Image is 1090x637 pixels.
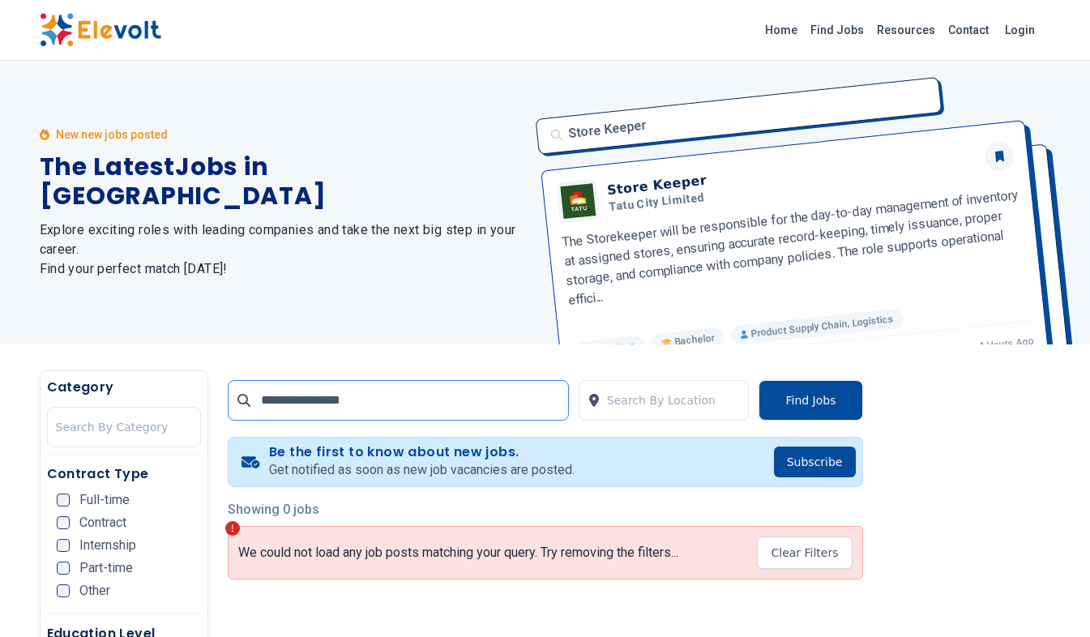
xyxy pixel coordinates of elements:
span: Part-time [79,562,133,575]
a: Login [995,14,1045,46]
span: Internship [79,539,136,552]
span: Other [79,584,110,597]
span: Contract [79,516,126,529]
input: Full-time [57,494,70,507]
img: Elevolt [40,13,161,47]
button: Subscribe [774,447,856,477]
input: Internship [57,539,70,552]
iframe: Chat Widget [1009,559,1090,637]
span: Full-time [79,494,130,507]
input: Part-time [57,562,70,575]
button: Clear Filters [757,537,852,569]
a: Contact [942,17,995,43]
p: Get notified as soon as new job vacancies are posted. [269,460,575,480]
a: Resources [870,17,942,43]
p: New new jobs posted [56,126,168,143]
h5: Contract Type [47,464,201,484]
h5: Category [47,378,201,397]
h4: Be the first to know about new jobs. [269,444,575,460]
input: Other [57,584,70,597]
p: We could not load any job posts matching your query. Try removing the filters... [238,545,678,561]
h2: Explore exciting roles with leading companies and take the next big step in your career. Find you... [40,220,526,279]
h1: The Latest Jobs in [GEOGRAPHIC_DATA] [40,152,526,211]
button: Find Jobs [759,380,862,421]
p: Showing 0 jobs [228,500,863,519]
input: Contract [57,516,70,529]
a: Find Jobs [804,17,870,43]
a: Home [759,17,804,43]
